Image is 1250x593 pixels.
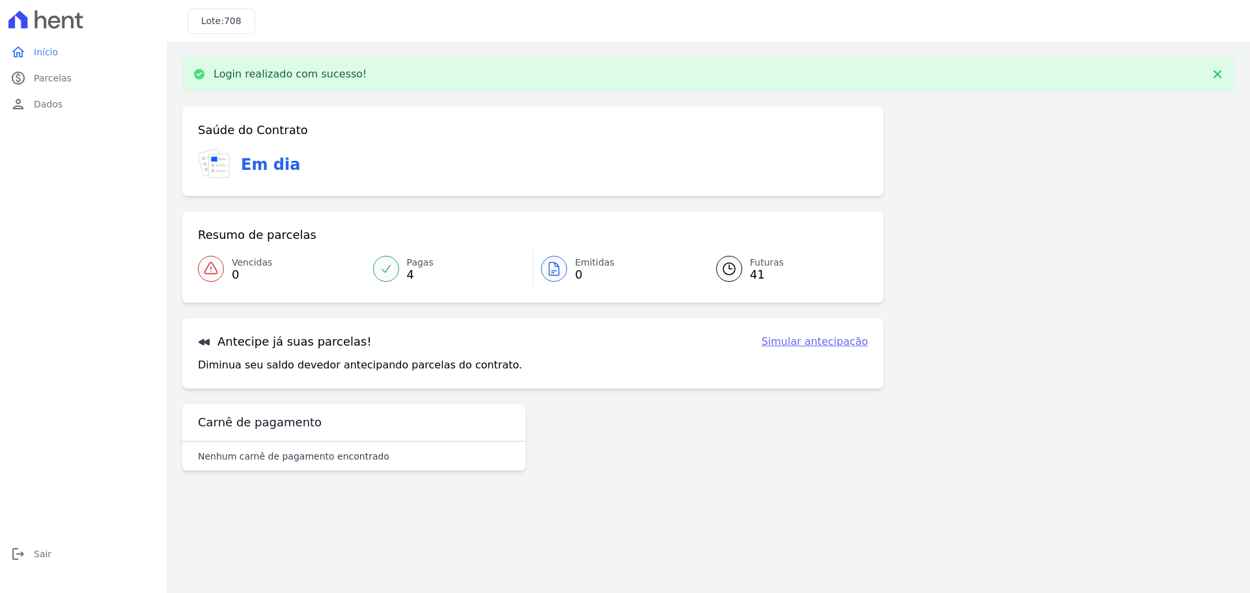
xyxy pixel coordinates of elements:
[232,256,272,269] span: Vencidas
[198,251,365,287] a: Vencidas 0
[407,269,434,280] span: 4
[198,334,372,350] h3: Antecipe já suas parcelas!
[34,72,72,85] span: Parcelas
[198,227,316,243] h3: Resumo de parcelas
[198,122,308,138] h3: Saúde do Contrato
[34,46,58,59] span: Início
[10,96,26,112] i: person
[214,68,367,81] p: Login realizado com sucesso!
[365,251,533,287] a: Pagas 4
[201,14,242,28] h3: Lote:
[198,450,389,463] p: Nenhum carnê de pagamento encontrado
[407,256,434,269] span: Pagas
[224,16,242,26] span: 708
[5,65,161,91] a: paidParcelas
[5,39,161,65] a: homeInício
[750,256,784,269] span: Futuras
[761,334,868,350] a: Simular antecipação
[34,98,62,111] span: Dados
[198,415,322,430] h3: Carnê de pagamento
[533,251,701,287] a: Emitidas 0
[34,547,51,560] span: Sair
[750,269,784,280] span: 41
[10,44,26,60] i: home
[10,546,26,562] i: logout
[575,269,615,280] span: 0
[232,269,272,280] span: 0
[10,70,26,86] i: paid
[198,357,522,373] p: Diminua seu saldo devedor antecipando parcelas do contrato.
[575,256,615,269] span: Emitidas
[5,541,161,567] a: logoutSair
[701,251,868,287] a: Futuras 41
[5,91,161,117] a: personDados
[241,153,300,176] h3: Em dia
